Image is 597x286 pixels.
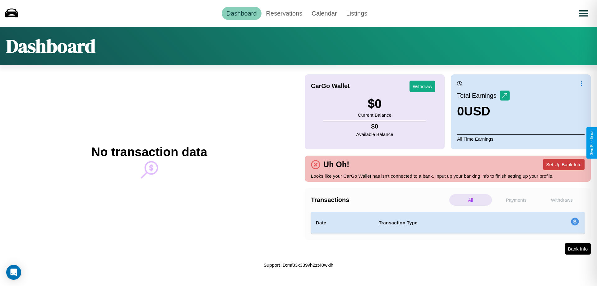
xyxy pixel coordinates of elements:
[543,159,585,170] button: Set Up Bank Info
[358,97,391,111] h3: $ 0
[311,196,448,204] h4: Transactions
[320,160,352,169] h4: Uh Oh!
[495,194,538,206] p: Payments
[356,130,393,138] p: Available Balance
[6,265,21,280] div: Open Intercom Messenger
[565,243,591,255] button: Bank Info
[307,7,341,20] a: Calendar
[449,194,492,206] p: All
[410,81,435,92] button: Withdraw
[261,7,307,20] a: Reservations
[540,194,583,206] p: Withdraws
[311,172,585,180] p: Looks like your CarGo Wallet has isn't connected to a bank. Input up your banking info to finish ...
[590,130,594,156] div: Give Feedback
[356,123,393,130] h4: $ 0
[316,219,369,227] h4: Date
[575,5,592,22] button: Open menu
[264,261,333,269] p: Support ID: mf83x339vh2zt40wkih
[222,7,261,20] a: Dashboard
[341,7,372,20] a: Listings
[91,145,207,159] h2: No transaction data
[457,104,510,118] h3: 0 USD
[457,90,500,101] p: Total Earnings
[379,219,520,227] h4: Transaction Type
[311,212,585,234] table: simple table
[6,33,95,59] h1: Dashboard
[457,134,585,143] p: All Time Earnings
[358,111,391,119] p: Current Balance
[311,82,350,90] h4: CarGo Wallet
